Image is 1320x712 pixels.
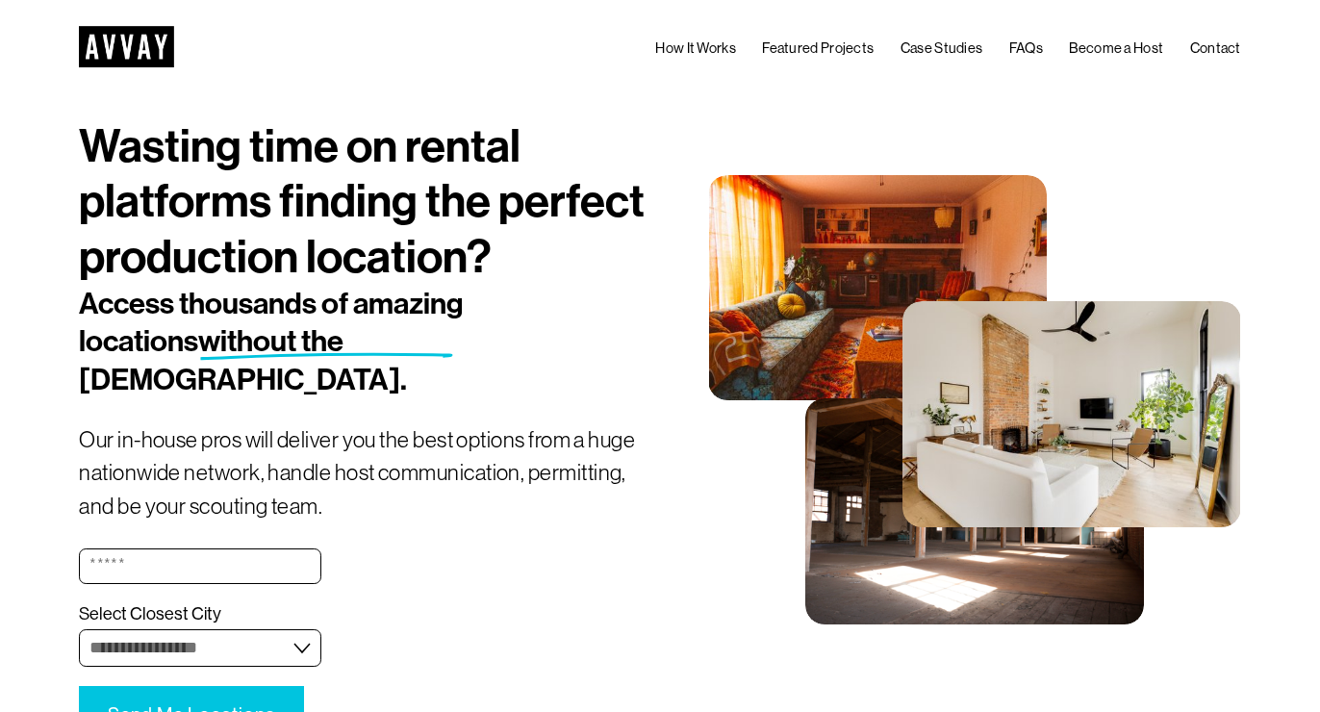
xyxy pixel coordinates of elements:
[79,285,563,398] h2: Access thousands of amazing locations
[79,119,660,285] h1: Wasting time on rental platforms finding the perfect production location?
[901,36,983,60] a: Case Studies
[79,26,174,67] img: AVVAY - The First Nationwide Location Scouting Co.
[79,423,660,522] p: Our in-house pros will deliver you the best options from a huge nationwide network, handle host c...
[79,603,221,625] span: Select Closest City
[79,323,407,396] span: without the [DEMOGRAPHIC_DATA].
[1069,36,1163,60] a: Become a Host
[1009,36,1043,60] a: FAQs
[79,629,321,667] select: Select Closest City
[762,36,874,60] a: Featured Projects
[1190,36,1241,60] a: Contact
[655,36,736,60] a: How It Works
